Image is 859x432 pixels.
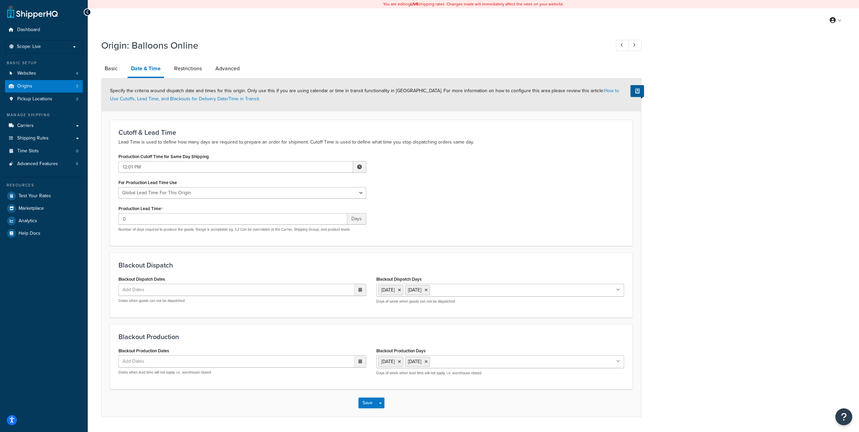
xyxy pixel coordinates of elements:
[347,213,366,225] span: Days
[118,129,624,136] h3: Cutoff & Lead Time
[17,83,32,89] span: Origins
[381,358,395,365] span: [DATE]
[5,67,83,80] a: Websites4
[5,227,83,239] a: Help Docs
[118,277,165,282] label: Blackout Dispatch Dates
[76,71,78,76] span: 4
[5,80,83,93] a: Origins3
[118,261,624,269] h3: Blackout Dispatch
[376,299,624,304] p: Days of week when goods can not be dispatched
[5,182,83,188] div: Resources
[5,132,83,145] a: Shipping Rules
[76,83,78,89] span: 3
[76,96,78,102] span: 3
[17,96,52,102] span: Pickup Locations
[376,277,422,282] label: Blackout Dispatch Days
[381,286,395,294] span: [DATE]
[5,158,83,170] a: Advanced Features5
[376,348,426,353] label: Blackout Production Days
[17,44,41,50] span: Scope: Live
[19,206,44,211] span: Marketplace
[118,206,163,211] label: Production Lead Time
[118,180,177,185] label: For Production Lead Time Use
[120,356,153,367] span: Add Dates
[5,24,83,36] a: Dashboard
[5,215,83,227] a: Analytics
[17,161,58,167] span: Advanced Features
[408,358,421,365] span: [DATE]
[118,138,624,146] p: Lead Time is used to define how many days are required to prepare an order for shipment. Cutoff T...
[118,227,366,232] p: Number of days required to produce the goods. Range is acceptable eg. 1-2 Can be overridden at th...
[120,284,153,296] span: Add Dates
[17,123,34,129] span: Carriers
[212,60,243,77] a: Advanced
[376,371,624,376] p: Days of week when lead time will not apply, i.e. warehouse closed
[628,40,642,51] a: Next Record
[5,158,83,170] li: Advanced Features
[171,60,205,77] a: Restrictions
[128,60,164,78] a: Date & Time
[118,333,624,340] h3: Blackout Production
[616,40,629,51] a: Previous Record
[76,161,78,167] span: 5
[5,190,83,202] a: Test Your Rates
[5,120,83,132] a: Carriers
[19,231,41,236] span: Help Docs
[118,154,209,159] label: Production Cutoff Time for Same Day Shipping
[5,145,83,157] li: Time Slots
[5,202,83,214] a: Marketplace
[118,298,366,303] p: Dates when goods can not be dispatched
[5,93,83,105] a: Pickup Locations3
[17,148,39,154] span: Time Slots
[19,218,37,224] span: Analytics
[5,145,83,157] a: Time Slots0
[408,286,421,294] span: [DATE]
[630,85,644,97] button: Show Help Docs
[17,135,49,141] span: Shipping Rules
[17,71,36,76] span: Websites
[118,370,366,375] p: Dates when lead time will not apply, i.e. warehouse closed
[76,148,78,154] span: 0
[410,1,419,7] b: LIVE
[19,193,51,199] span: Test Your Rates
[5,60,83,66] div: Basic Setup
[5,112,83,118] div: Manage Shipping
[110,87,619,102] span: Specify the criteria around dispatch date and times for this origin. Only use this if you are usi...
[358,398,377,408] button: Save
[118,348,169,353] label: Blackout Production Dates
[5,93,83,105] li: Pickup Locations
[5,80,83,93] li: Origins
[17,27,40,33] span: Dashboard
[101,39,603,52] h1: Origin: Balloons Online
[835,408,852,425] button: Open Resource Center
[101,60,121,77] a: Basic
[5,67,83,80] li: Websites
